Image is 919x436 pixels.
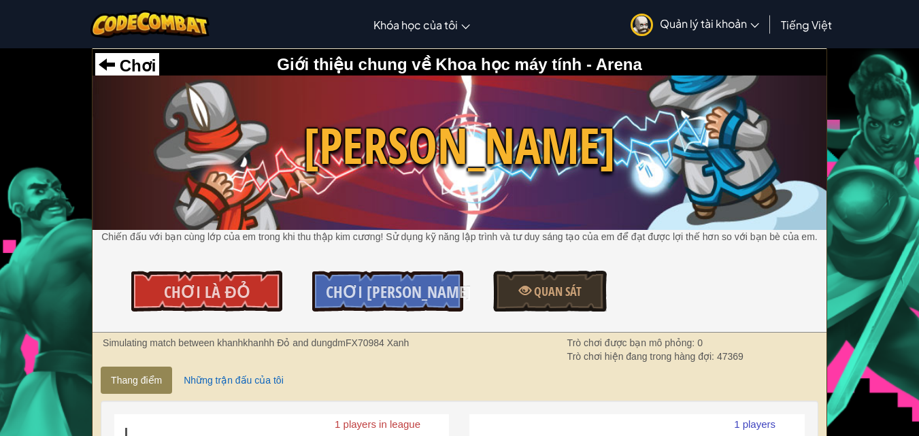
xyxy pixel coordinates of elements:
span: Chơi [115,56,156,75]
a: Những trận đấu của tôi [173,367,294,394]
span: Chơi [PERSON_NAME] [326,281,471,303]
a: Quản lý tài khoản [624,3,766,46]
span: Quản lý tài khoản [660,16,759,31]
a: Quan sát [493,271,606,312]
a: Khóa học của tôi [367,6,477,43]
span: Giới thiệu chung về Khoa học máy tính [277,55,582,73]
text: 1 players [735,418,776,430]
span: Chơi là Đỏ [164,281,249,303]
span: Trò chơi được bạn mô phỏng: [567,337,698,348]
span: Khóa học của tôi [373,18,458,32]
text: 1 players in league [335,418,420,430]
span: Trò chơi hiện đang trong hàng đợi: [567,351,717,362]
span: Quan sát [531,283,582,300]
a: Thang điểm [101,367,172,394]
span: [PERSON_NAME] [93,111,826,181]
span: - Arena [582,55,641,73]
a: Chơi [99,56,156,75]
p: Chiến đấu với bạn cùng lớp của em trong khi thu thập kim cương! Sử dụng kỹ năng lập trình và tư d... [93,230,826,244]
span: 0 [697,337,703,348]
span: 47369 [717,351,743,362]
a: Tiếng Việt [774,6,839,43]
img: avatar [631,14,653,36]
strong: Simulating match between khanhkhanhh Đỏ and dungdmFX70984 Xanh [103,337,409,348]
span: Tiếng Việt [781,18,832,32]
img: Wakka Maul [93,76,826,230]
img: CodeCombat logo [90,10,210,38]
